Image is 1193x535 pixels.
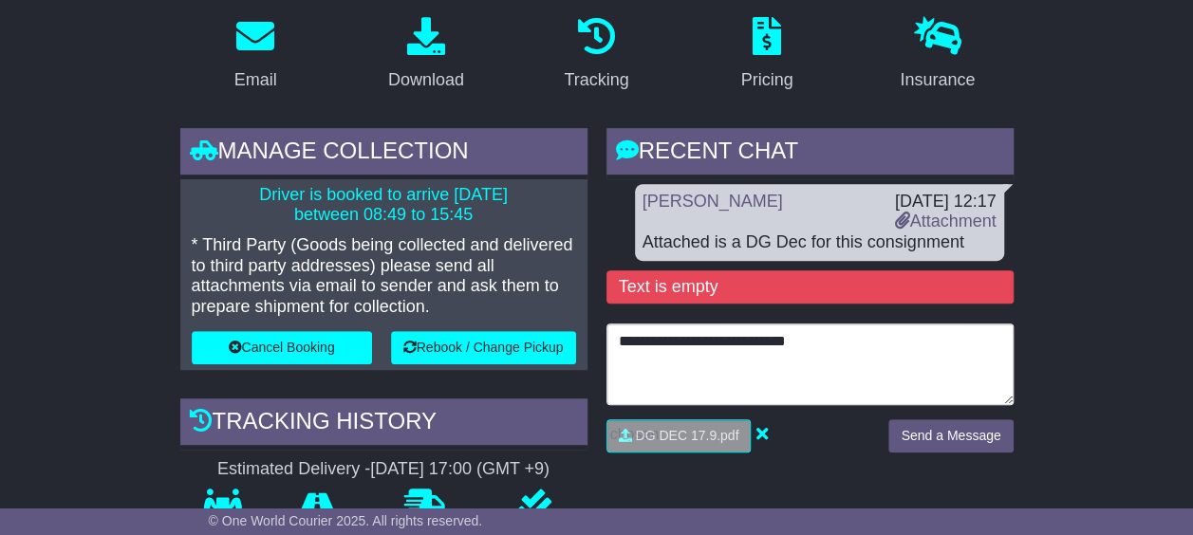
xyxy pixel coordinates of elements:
div: Text is empty [606,270,1014,304]
button: Cancel Booking [192,331,372,364]
p: * Third Party (Goods being collected and delivered to third party addresses) please send all atta... [192,235,576,317]
div: Insurance [900,67,975,93]
div: Tracking history [180,398,587,450]
div: Download [388,67,464,93]
a: Download [376,10,476,100]
div: Estimated Delivery - [180,459,587,480]
div: Email [234,67,277,93]
a: Attachment [894,212,996,231]
div: Attached is a DG Dec for this consignment [643,232,997,253]
div: RECENT CHAT [606,128,1014,179]
div: [DATE] 17:00 (GMT +9) [370,459,550,480]
div: Manage collection [180,128,587,179]
div: [DATE] 12:17 [894,192,996,212]
a: Insurance [887,10,987,100]
a: Pricing [729,10,806,100]
div: Pricing [741,67,793,93]
button: Rebook / Change Pickup [391,331,576,364]
button: Send a Message [888,419,1013,452]
p: Driver is booked to arrive [DATE] between 08:49 to 15:45 [192,185,576,226]
span: © One World Courier 2025. All rights reserved. [209,513,483,528]
a: Tracking [551,10,641,100]
div: Tracking [564,67,628,93]
a: [PERSON_NAME] [643,192,783,211]
a: Email [222,10,289,100]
